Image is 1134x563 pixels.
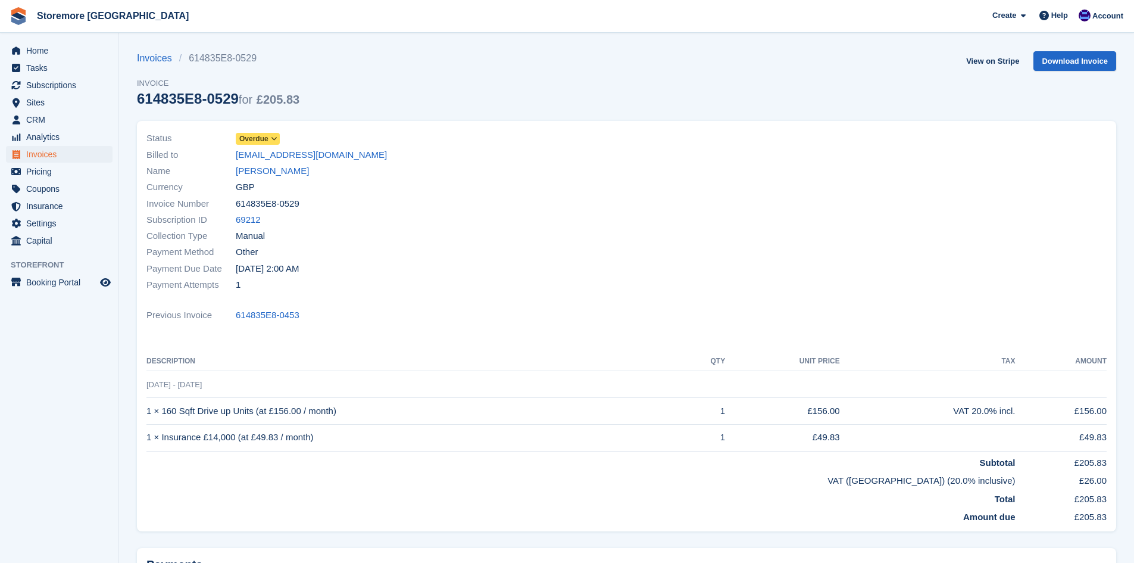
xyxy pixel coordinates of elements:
a: [PERSON_NAME] [236,164,309,178]
a: View on Stripe [961,51,1024,71]
span: Capital [26,232,98,249]
span: Subscription ID [146,213,236,227]
td: £156.00 [725,398,839,425]
a: menu [6,111,113,128]
a: Download Invoice [1033,51,1116,71]
a: menu [6,215,113,232]
span: Coupons [26,181,98,197]
span: Previous Invoice [146,309,236,322]
th: Amount [1016,352,1107,371]
span: for [239,93,252,106]
span: Billed to [146,148,236,162]
span: Storefront [11,259,118,271]
span: Settings [26,215,98,232]
span: [DATE] - [DATE] [146,380,202,389]
td: 1 [683,398,725,425]
span: Status [146,132,236,145]
div: VAT 20.0% incl. [840,405,1016,418]
span: Overdue [239,133,268,144]
td: £156.00 [1016,398,1107,425]
td: 1 × 160 Sqft Drive up Units (at £156.00 / month) [146,398,683,425]
a: Storemore [GEOGRAPHIC_DATA] [32,6,193,26]
th: Unit Price [725,352,839,371]
a: menu [6,274,113,291]
a: menu [6,60,113,76]
a: Invoices [137,51,179,66]
div: 614835E8-0529 [137,91,299,107]
span: CRM [26,111,98,128]
span: Payment Attempts [146,278,236,292]
a: menu [6,129,113,145]
span: Help [1051,10,1068,21]
a: menu [6,198,113,214]
th: QTY [683,352,725,371]
span: Invoice Number [146,197,236,211]
span: Collection Type [146,229,236,243]
time: 2025-07-21 01:00:00 UTC [236,262,299,276]
span: GBP [236,181,255,194]
a: [EMAIL_ADDRESS][DOMAIN_NAME] [236,148,387,162]
span: £205.83 [257,93,299,106]
span: Analytics [26,129,98,145]
a: menu [6,94,113,111]
span: Subscriptions [26,77,98,94]
span: 614835E8-0529 [236,197,299,211]
strong: Amount due [963,512,1016,522]
a: menu [6,146,113,163]
span: 1 [236,278,240,292]
td: VAT ([GEOGRAPHIC_DATA]) (20.0% inclusive) [146,469,1016,488]
span: Payment Due Date [146,262,236,276]
span: Other [236,245,258,259]
span: Currency [146,181,236,194]
strong: Subtotal [980,458,1016,468]
span: Tasks [26,60,98,76]
span: Sites [26,94,98,111]
th: Description [146,352,683,371]
a: menu [6,77,113,94]
td: £205.83 [1016,506,1107,524]
a: menu [6,232,113,249]
span: Home [26,42,98,59]
th: Tax [840,352,1016,371]
a: Preview store [98,275,113,290]
span: Invoices [26,146,98,163]
a: 69212 [236,213,261,227]
img: stora-icon-8386f47178a22dfd0bd8f6a31ec36ba5ce8667c1dd55bd0f319d3a0aa187defe.svg [10,7,27,25]
a: menu [6,163,113,180]
img: Angela [1079,10,1091,21]
span: Insurance [26,198,98,214]
a: menu [6,42,113,59]
td: £205.83 [1016,451,1107,469]
span: Payment Method [146,245,236,259]
td: £26.00 [1016,469,1107,488]
td: 1 [683,424,725,451]
td: £205.83 [1016,488,1107,506]
span: Pricing [26,163,98,180]
span: Booking Portal [26,274,98,291]
strong: Total [995,494,1016,504]
td: £49.83 [1016,424,1107,451]
span: Create [992,10,1016,21]
span: Invoice [137,77,299,89]
td: £49.83 [725,424,839,451]
a: menu [6,181,113,197]
a: Overdue [236,132,280,145]
span: Account [1092,10,1123,22]
td: 1 × Insurance £14,000 (at £49.83 / month) [146,424,683,451]
span: Manual [236,229,265,243]
span: Name [146,164,236,178]
a: 614835E8-0453 [236,309,299,322]
nav: breadcrumbs [137,51,299,66]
